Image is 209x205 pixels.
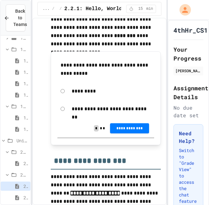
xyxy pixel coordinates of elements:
h2: Your Progress [173,45,203,63]
span: 1.3: Algorithms - from Pseudocode to Flowcharts [20,46,28,53]
h3: Need Help? [179,130,198,145]
span: 1.4: Playing Games [20,103,28,110]
span: 2.2.1: Hello, World! [64,5,125,13]
button: Back to Teams [6,4,25,31]
span: 1.3.3: Visualizing Logic with Flowcharts [23,80,28,87]
span: 2.1: What is Code? [20,149,28,155]
div: My Account [173,3,193,17]
span: 2.2.1: Hello, World! [23,183,28,189]
span: 2.2: Hello, World! [20,171,28,178]
span: 1.3.1: The Power of Algorithms [23,57,28,64]
span: / [52,6,54,11]
span: 1.3.2: Specifying Ideas with Pseudocode [23,69,28,75]
span: ... [43,6,50,11]
span: 1.1: Unit Overview [20,35,28,41]
span: 15 [135,6,146,11]
span: / [59,6,62,11]
span: 1.4.1: Understanding Games with Flowcharts [23,114,28,121]
span: 2.2.2: Review - Hello, World! [23,194,28,201]
span: Unit 2: Python Fundamentals [16,137,28,144]
h2: Assignment Details [173,84,203,101]
span: Back to Teams [13,8,27,28]
span: 1.3.4: Designing Flowcharts [23,92,28,98]
span: 2.1.1: Why Learn to Program? [23,160,28,167]
div: No due date set [173,104,203,119]
span: 1.4.2: Problem Solving Reflection [23,126,28,132]
h1: 4thHr_CS1 [173,26,208,35]
div: [PERSON_NAME] [175,68,201,74]
span: min [146,6,153,11]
